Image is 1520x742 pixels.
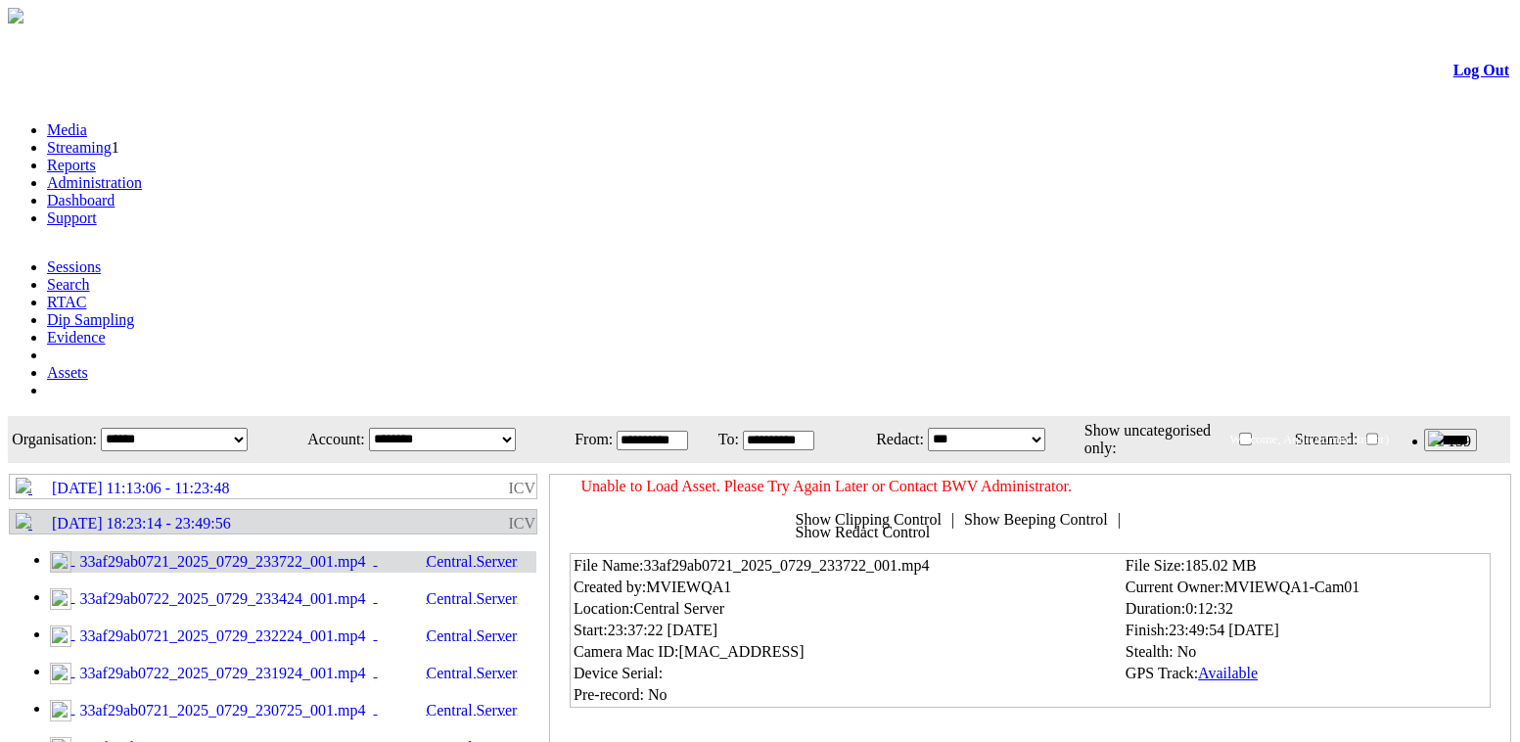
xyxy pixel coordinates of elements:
a: Streaming [47,139,112,156]
img: bell25.png [1428,431,1444,446]
label: Unable to Load Asset. Please Try Again Later or Contact BWV Administrator. [580,478,1071,494]
span: 23:49:54 [DATE] [1169,622,1278,638]
a: Support [47,209,97,226]
a: 33af29ab0722_2025_0729_231924_001.mp4 Central Server [50,663,528,679]
a: Media [47,121,87,138]
span: Central Server [378,553,528,570]
span: 23:37:22 [DATE] [608,622,717,638]
a: Dip Sampling [47,311,134,328]
span: Central Server [378,665,528,681]
a: Evidence [47,329,106,346]
td: Location: [573,599,1123,619]
img: ic_dashboard.png [16,478,31,493]
span: | [1118,511,1121,529]
span: 33af29ab0721_2025_0729_232224_001.mp4 [75,627,374,645]
span: Central Server [633,600,724,617]
img: video24.svg [50,663,71,684]
td: File Name: [573,556,1123,576]
td: File Size: [1125,556,1488,576]
span: Show Beeping Control [964,511,1108,529]
img: video24.svg [50,588,71,610]
span: 0:12:32 [1185,600,1233,617]
span: Show Clipping Control [796,511,942,529]
span: 33af29ab0721_2025_0729_233722_001.mp4 [75,553,374,571]
img: video24.svg [50,551,71,573]
td: Finish: [1125,621,1488,640]
img: arrow-3.png [8,8,23,23]
span: 139 [1448,433,1471,449]
a: Reports [47,157,96,173]
span: Central Server [378,627,528,644]
a: Assets [47,364,88,381]
span: 185.02 MB [1185,557,1257,574]
span: [MAC_ADDRESS] [679,643,805,660]
span: [DATE] 11:13:06 - 11:23:48 [52,480,229,497]
td: Device Serial: [573,664,1123,683]
a: Log Out [1453,62,1509,78]
td: Duration: [1125,599,1488,619]
span: ICV [508,515,535,533]
a: RTAC [47,294,86,310]
span: No [648,686,668,703]
td: Current Owner: [1125,578,1488,597]
img: video24.svg [50,626,71,647]
span: MVIEWQA1 [646,579,731,595]
a: [DATE] 18:23:14 - 23:49:56 [11,511,535,533]
a: Available [1198,665,1258,681]
td: GPS Track: [1125,664,1488,683]
span: Show Redact Control [796,524,931,541]
td: To: [711,418,739,461]
span: [DATE] 18:23:14 - 23:49:56 [52,515,231,533]
span: 33af29ab0722_2025_0729_233424_001.mp4 [75,590,374,608]
td: Start: [573,621,1123,640]
a: Search [47,276,90,293]
a: 33af29ab0722_2025_0729_233424_001.mp4 Central Server [50,588,528,605]
a: Dashboard [47,192,115,209]
span: Central Server [378,590,528,607]
td: Camera Mac ID: [573,642,1123,662]
td: Organisation: [10,418,98,461]
span: MVIEWQA1-Cam01 [1224,579,1360,595]
span: Show uncategorised only: [1084,422,1211,456]
img: ic_dashboard.png [16,513,31,529]
span: Central Server [378,702,528,719]
td: Created by: [573,578,1123,597]
td: Account: [291,418,366,461]
span: ICV [508,480,535,497]
span: 33af29ab0721_2025_0729_230725_001.mp4 [75,702,374,719]
span: 33af29ab0721_2025_0729_233722_001.mp4 [644,557,930,574]
a: 33af29ab0721_2025_0729_233722_001.mp4 Central Server [50,551,528,568]
span: Welcome, Aqil (Administrator) [1230,432,1390,446]
a: Administration [47,174,142,191]
span: | [951,511,954,529]
td: From: [563,418,614,461]
img: video24.svg [50,700,71,721]
span: No [1177,643,1197,660]
span: 1 [112,139,119,156]
span: Stealth: [1126,643,1174,660]
td: Redact: [837,418,925,461]
a: 33af29ab0721_2025_0729_232224_001.mp4 Central Server [50,626,528,642]
span: Pre-record: [574,686,644,703]
a: [DATE] 11:13:06 - 11:23:48 [11,476,535,497]
a: 33af29ab0721_2025_0729_230725_001.mp4 Central Server [50,700,528,717]
span: 33af29ab0722_2025_0729_231924_001.mp4 [75,665,374,682]
a: Sessions [47,258,101,275]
